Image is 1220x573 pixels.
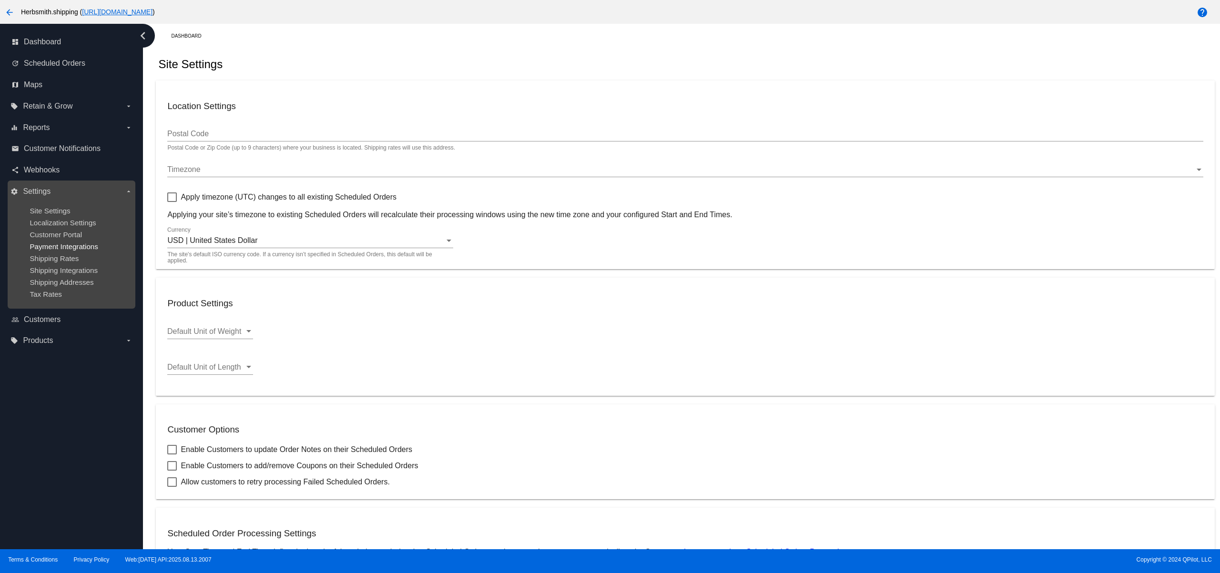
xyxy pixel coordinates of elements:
a: Shipping Rates [30,254,79,262]
a: map Maps [11,77,132,92]
mat-hint: The site's default ISO currency code. If a currency isn’t specified in Scheduled Orders, this def... [167,251,447,264]
i: equalizer [10,124,18,131]
a: Web:[DATE] API:2025.08.13.2007 [125,556,212,563]
span: Customer Notifications [24,144,101,153]
span: Maps [24,80,42,89]
p: Your Start Time and End Time define the length of time during each day that Scheduled Orders can ... [167,548,1203,556]
mat-icon: arrow_back [4,7,15,18]
span: Enable Customers to add/remove Coupons on their Scheduled Orders [181,460,418,472]
mat-icon: help [1197,7,1208,18]
a: [URL][DOMAIN_NAME] [82,8,152,16]
h3: Location Settings [167,101,1203,111]
i: arrow_drop_down [125,337,132,344]
mat-select: Default Unit of Weight [167,327,253,336]
i: arrow_drop_down [125,102,132,110]
input: Postal Code [167,130,1203,138]
a: Dashboard [171,29,210,43]
span: Herbsmith.shipping ( ) [21,8,155,16]
a: Learn more about Scheduled Orders Processing. [684,548,850,556]
span: Settings [23,187,51,196]
i: chevron_left [135,28,151,43]
a: dashboard Dashboard [11,34,132,50]
a: Shipping Addresses [30,278,93,286]
span: Timezone [167,165,201,173]
i: dashboard [11,38,19,46]
i: map [11,81,19,89]
span: Reports [23,123,50,132]
a: Privacy Policy [74,556,110,563]
span: Dashboard [24,38,61,46]
a: email Customer Notifications [11,141,132,156]
h3: Product Settings [167,298,1203,309]
a: Tax Rates [30,290,62,298]
a: Shipping Integrations [30,266,98,274]
span: Enable Customers to update Order Notes on their Scheduled Orders [181,444,412,455]
i: people_outline [11,316,19,323]
a: people_outline Customers [11,312,132,327]
mat-select: Timezone [167,165,1203,174]
span: Retain & Grow [23,102,72,111]
mat-select: Default Unit of Length [167,363,253,372]
a: Terms & Conditions [8,556,58,563]
span: Customers [24,315,61,324]
i: local_offer [10,102,18,110]
h3: Customer Options [167,424,1203,435]
span: Scheduled Orders [24,59,85,68]
a: Site Settings [30,207,70,215]
span: USD | United States Dollar [167,236,257,244]
i: local_offer [10,337,18,344]
a: update Scheduled Orders [11,56,132,71]
span: Default Unit of Length [167,363,241,371]
i: arrow_drop_down [125,124,132,131]
mat-select: Currency [167,236,453,245]
i: settings [10,188,18,195]
h2: Site Settings [158,58,223,71]
i: email [11,145,19,152]
span: Apply timezone (UTC) changes to all existing Scheduled Orders [181,191,396,203]
p: Applying your site’s timezone to existing Scheduled Orders will recalculate their processing wind... [167,211,1203,219]
span: Products [23,336,53,345]
a: Payment Integrations [30,242,98,251]
a: Localization Settings [30,219,96,227]
span: Default Unit of Weight [167,327,241,335]
i: update [11,60,19,67]
i: share [11,166,19,174]
div: Postal Code or Zip Code (up to 9 characters) where your business is located. Shipping rates will ... [167,145,455,151]
span: Copyright © 2024 QPilot, LLC [618,556,1212,563]
i: arrow_drop_down [125,188,132,195]
span: Webhooks [24,166,60,174]
a: share Webhooks [11,162,132,178]
span: Allow customers to retry processing Failed Scheduled Orders. [181,476,389,488]
a: Customer Portal [30,231,82,239]
h3: Scheduled Order Processing Settings [167,528,1203,539]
